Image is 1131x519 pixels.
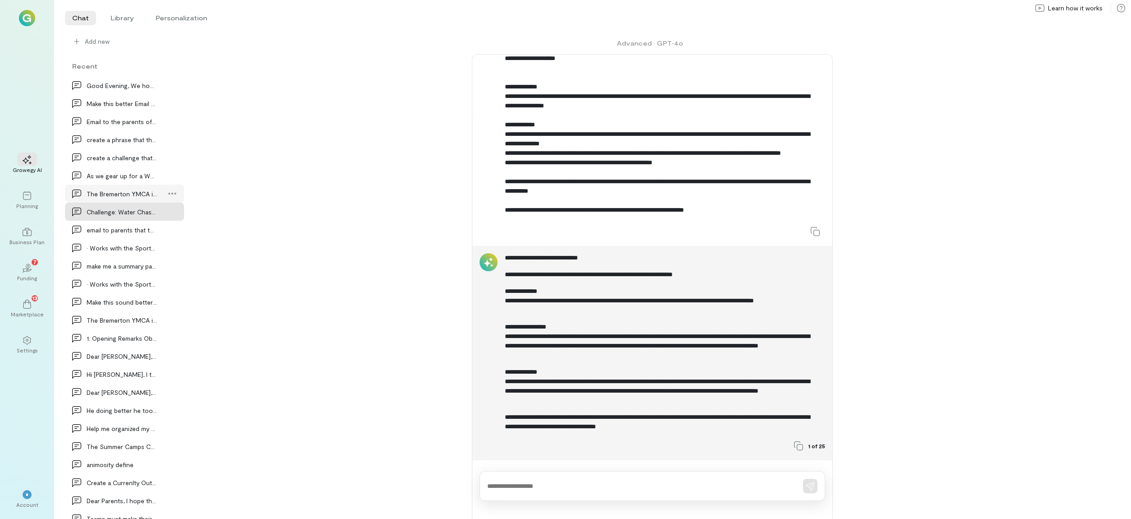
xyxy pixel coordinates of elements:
div: Marketplace [11,310,44,318]
div: • Works with the Sports and Rec Director on the p… [87,279,157,289]
div: Planning [16,202,38,209]
a: Marketplace [11,292,43,325]
div: 1. Opening Remarks Objective: Discuss recent cam… [87,334,157,343]
div: create a phrase that they have to go to the field… [87,135,157,144]
div: Account [16,501,38,508]
div: *Account [11,483,43,515]
div: create a challenge that is like amazing race as a… [87,153,157,162]
a: Growegy AI [11,148,43,181]
li: Chat [65,11,96,25]
div: Dear [PERSON_NAME], I hope this message finds yo… [87,352,157,361]
div: Create a Currenlty Out of the office message for… [87,478,157,487]
div: As we gear up for a Week 9 Amazing Race, it's imp… [87,171,157,181]
div: • Works with the Sports and Rec Director on the p… [87,243,157,253]
div: Recent [65,61,184,71]
div: Hi [PERSON_NAME], I tried calling but couldn't get throu… [87,370,157,379]
div: Make this sound better Email to CIT Counsleor in… [87,297,157,307]
div: Settings [17,347,38,354]
span: 1 of 25 [808,442,825,449]
div: Business Plan [9,238,45,246]
div: The Bremerton YMCA is proud to join the Bremerton… [87,315,157,325]
div: Funding [17,274,37,282]
div: Good Evening, We hope this message finds you well… [87,81,157,90]
a: Planning [11,184,43,217]
div: The Summer Camps Coordinator is responsible to do… [87,442,157,451]
li: Library [103,11,141,25]
div: Make this better Email to the parents of [PERSON_NAME] d… [87,99,157,108]
a: Business Plan [11,220,43,253]
li: Personalization [148,11,214,25]
div: email to parents that their child needs to bring… [87,225,157,235]
span: Add new [85,37,110,46]
div: Challenge: Water Chaser Your next task awaits at… [87,207,157,217]
div: Help me organized my thoughts of how to communica… [87,424,157,433]
div: Growegy AI [13,166,42,173]
a: Settings [11,329,43,361]
div: He doing better he took a very long nap and think… [87,406,157,415]
span: 13 [32,294,37,302]
span: 7 [33,258,37,266]
div: Email to the parents of [PERSON_NAME] Good aftern… [87,117,157,126]
a: Funding [11,256,43,289]
div: The Bremerton YMCA is committed to promoting heal… [87,189,157,199]
div: animosity define [87,460,157,469]
div: make me a summary paragraph for my resume Dedicat… [87,261,157,271]
div: Dear Parents, I hope this message finds you well.… [87,496,157,505]
span: Learn how it works [1048,4,1103,13]
div: Dear [PERSON_NAME], I wanted to follow up on our… [87,388,157,397]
